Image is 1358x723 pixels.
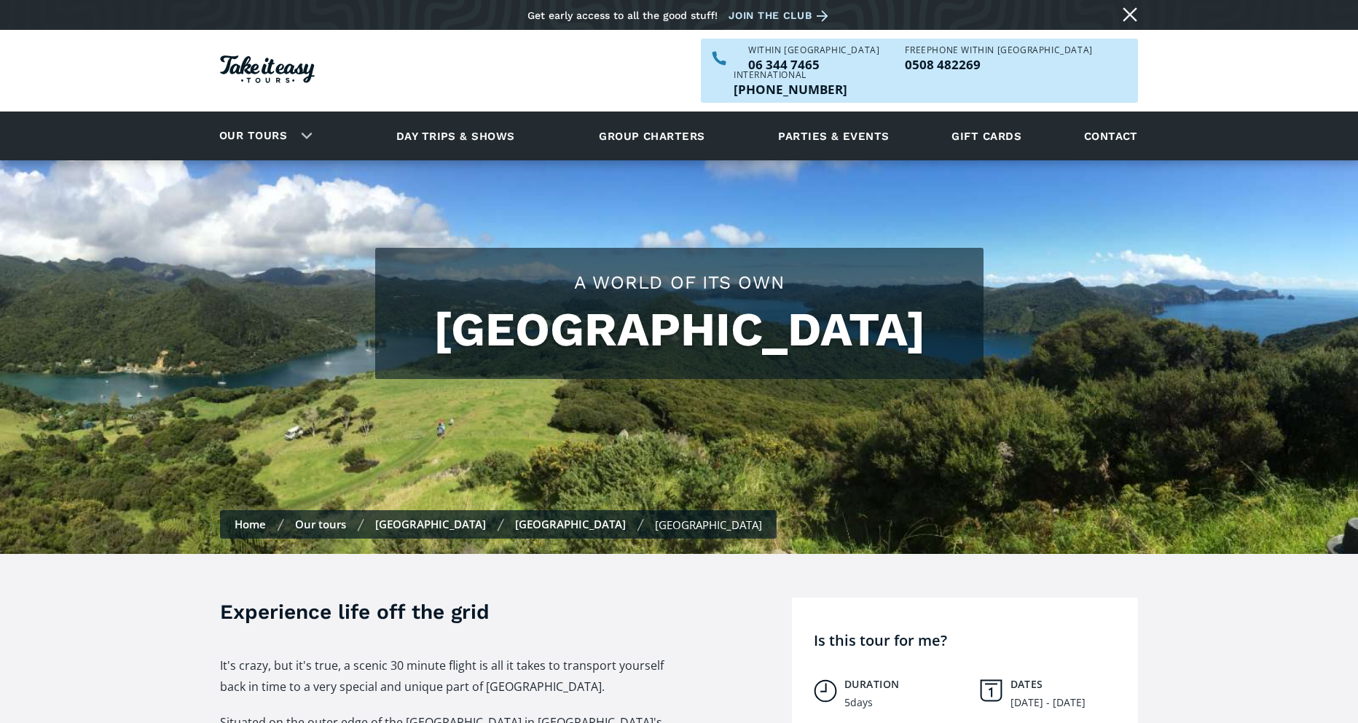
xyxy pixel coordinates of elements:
[220,510,777,539] nav: Breadcrumbs
[390,270,969,295] h2: A World Of Its Own
[390,302,969,357] h1: [GEOGRAPHIC_DATA]
[375,517,486,531] a: [GEOGRAPHIC_DATA]
[655,517,762,532] div: [GEOGRAPHIC_DATA]
[844,697,850,709] div: 5
[844,678,965,691] h5: Duration
[748,46,879,55] div: WITHIN [GEOGRAPHIC_DATA]
[515,517,626,531] a: [GEOGRAPHIC_DATA]
[734,71,847,79] div: International
[220,48,315,94] a: Homepage
[771,116,896,156] a: Parties & events
[1118,3,1142,26] a: Close message
[208,119,298,153] a: Our tours
[295,517,346,531] a: Our tours
[814,630,1131,650] h4: Is this tour for me?
[220,655,672,697] p: It's crazy, but it's true, a scenic 30 minute flight is all it takes to transport yourself back i...
[1010,697,1086,709] div: [DATE] - [DATE]
[748,58,879,71] a: Call us within NZ on 063447465
[748,58,879,71] p: 06 344 7465
[729,7,833,25] a: Join the club
[734,83,847,95] a: Call us outside of NZ on +6463447465
[734,83,847,95] p: [PHONE_NUMBER]
[905,58,1092,71] a: Call us freephone within NZ on 0508482269
[220,598,672,626] h3: Experience life off the grid
[378,116,533,156] a: Day trips & shows
[1010,678,1131,691] h5: Dates
[905,46,1092,55] div: Freephone WITHIN [GEOGRAPHIC_DATA]
[1077,116,1145,156] a: Contact
[220,55,315,83] img: Take it easy Tours logo
[850,697,873,709] div: days
[527,9,718,21] div: Get early access to all the good stuff!
[944,116,1029,156] a: Gift cards
[235,517,266,531] a: Home
[202,116,323,156] div: Our tours
[905,58,1092,71] p: 0508 482269
[581,116,723,156] a: Group charters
